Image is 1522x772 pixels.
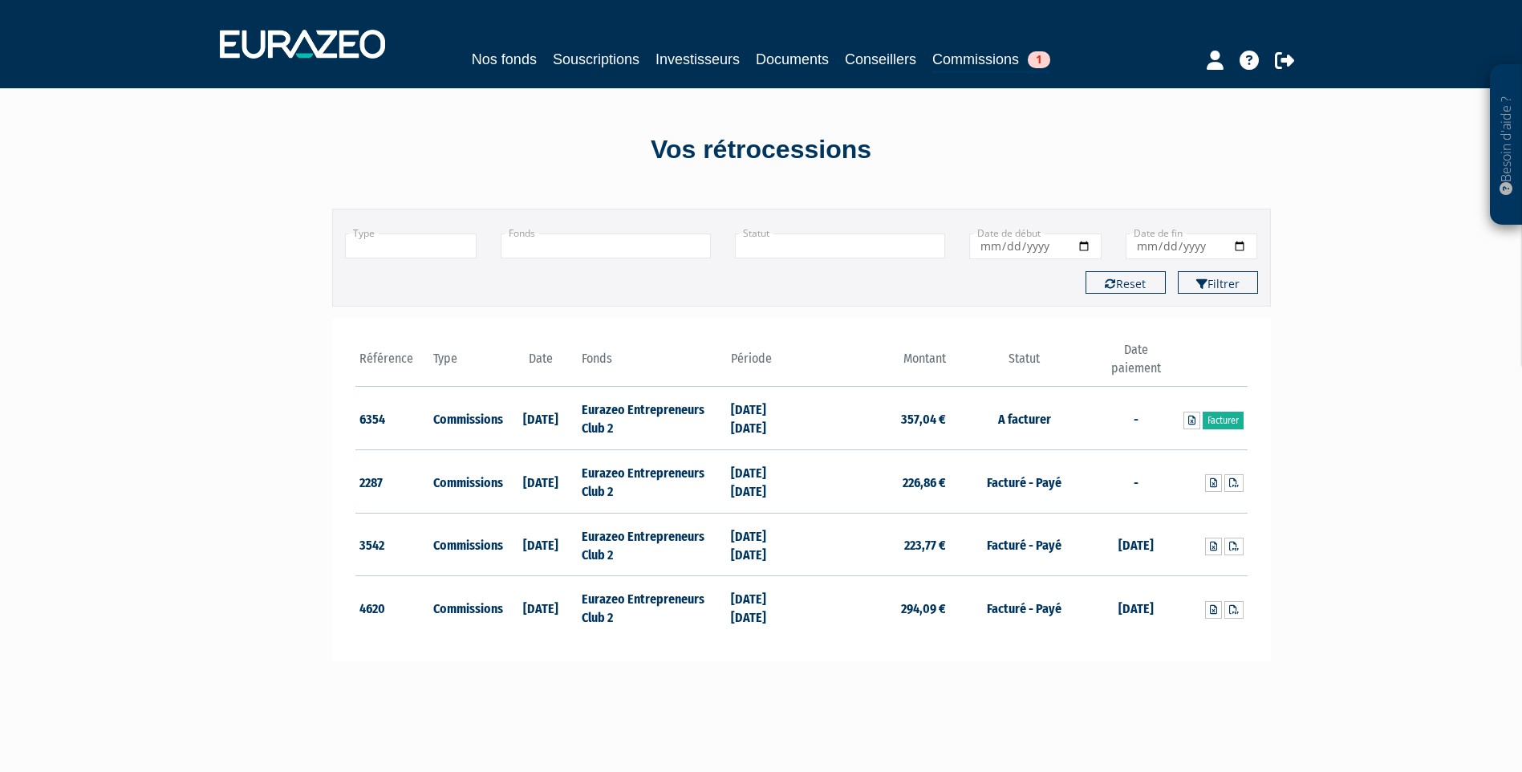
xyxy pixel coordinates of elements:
[727,450,802,514] td: [DATE] [DATE]
[1098,576,1173,639] td: [DATE]
[578,450,726,514] td: Eurazeo Entrepreneurs Club 2
[355,450,430,514] td: 2287
[1098,387,1173,450] td: -
[429,513,504,576] td: Commissions
[1497,73,1516,217] p: Besoin d'aide ?
[578,387,726,450] td: Eurazeo Entrepreneurs Club 2
[355,576,430,639] td: 4620
[950,387,1098,450] td: A facturer
[802,387,950,450] td: 357,04 €
[1203,412,1244,429] a: Facturer
[1086,271,1166,294] button: Reset
[950,513,1098,576] td: Facturé - Payé
[1098,513,1173,576] td: [DATE]
[727,576,802,639] td: [DATE] [DATE]
[1028,51,1050,68] span: 1
[472,48,537,71] a: Nos fonds
[950,450,1098,514] td: Facturé - Payé
[578,513,726,576] td: Eurazeo Entrepreneurs Club 2
[429,387,504,450] td: Commissions
[1178,271,1258,294] button: Filtrer
[578,341,726,387] th: Fonds
[727,341,802,387] th: Période
[304,132,1219,169] div: Vos rétrocessions
[950,341,1098,387] th: Statut
[1098,450,1173,514] td: -
[802,450,950,514] td: 226,86 €
[355,387,430,450] td: 6354
[220,30,385,59] img: 1732889491-logotype_eurazeo_blanc_rvb.png
[429,341,504,387] th: Type
[578,576,726,639] td: Eurazeo Entrepreneurs Club 2
[756,48,829,71] a: Documents
[504,513,578,576] td: [DATE]
[802,576,950,639] td: 294,09 €
[553,48,639,71] a: Souscriptions
[845,48,916,71] a: Conseillers
[504,450,578,514] td: [DATE]
[504,387,578,450] td: [DATE]
[429,450,504,514] td: Commissions
[932,48,1050,73] a: Commissions1
[504,341,578,387] th: Date
[1098,341,1173,387] th: Date paiement
[355,513,430,576] td: 3542
[504,576,578,639] td: [DATE]
[727,387,802,450] td: [DATE] [DATE]
[950,576,1098,639] td: Facturé - Payé
[655,48,740,71] a: Investisseurs
[802,341,950,387] th: Montant
[727,513,802,576] td: [DATE] [DATE]
[355,341,430,387] th: Référence
[429,576,504,639] td: Commissions
[802,513,950,576] td: 223,77 €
